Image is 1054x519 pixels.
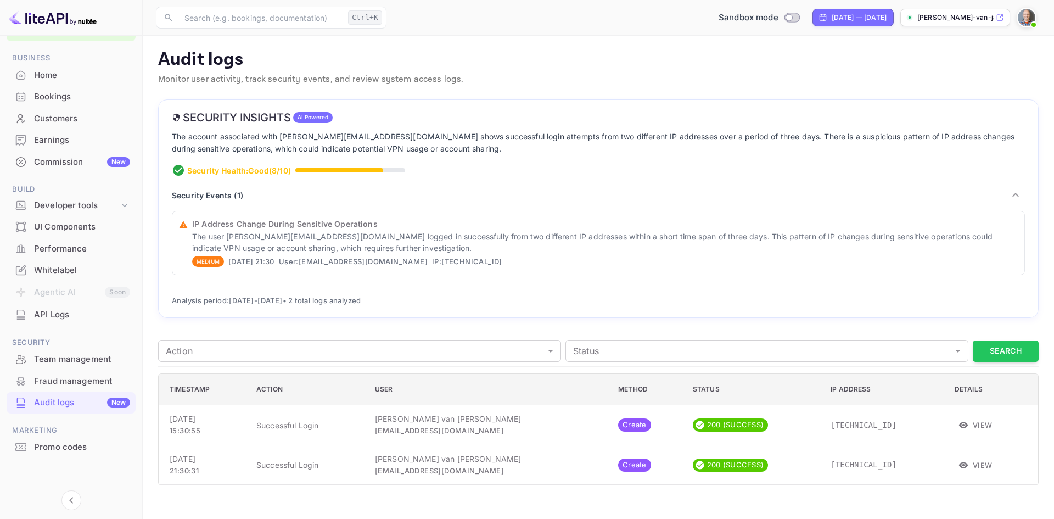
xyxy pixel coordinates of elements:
[34,69,130,82] div: Home
[7,349,136,369] a: Team management
[703,420,768,431] span: 200 (SUCCESS)
[7,108,136,129] a: Customers
[955,457,997,473] button: View
[34,156,130,169] div: Commission
[158,49,1039,71] p: Audit logs
[917,13,994,23] p: [PERSON_NAME]-van-jaarsveld-...
[187,165,291,176] p: Security Health: Good ( 8 /10)
[7,152,136,173] div: CommissionNew
[7,216,136,237] a: UI Components
[172,131,1025,155] p: The account associated with [PERSON_NAME][EMAIL_ADDRESS][DOMAIN_NAME] shows successful login atte...
[719,12,778,24] span: Sandbox mode
[34,397,130,409] div: Audit logs
[34,441,130,454] div: Promo codes
[348,10,382,25] div: Ctrl+K
[7,196,136,215] div: Developer tools
[172,189,243,201] p: Security Events ( 1 )
[7,349,136,370] div: Team management
[946,374,1038,405] th: Details
[714,12,804,24] div: Switch to Production mode
[34,375,130,388] div: Fraud management
[7,260,136,280] a: Whitelabel
[192,231,1018,254] p: The user [PERSON_NAME][EMAIL_ADDRESS][DOMAIN_NAME] logged in successfully from two different IP a...
[107,157,130,167] div: New
[158,73,1039,86] p: Monitor user activity, track security events, and review system access logs.
[7,238,136,260] div: Performance
[256,459,357,471] p: Successful Login
[7,130,136,151] div: Earnings
[1018,9,1035,26] img: Neville van Jaarsveld
[34,353,130,366] div: Team management
[34,243,130,255] div: Performance
[366,374,609,405] th: User
[9,9,97,26] img: LiteAPI logo
[609,374,684,405] th: Method
[7,86,136,107] a: Bookings
[7,260,136,281] div: Whitelabel
[822,374,946,405] th: IP Address
[7,304,136,325] a: API Logs
[684,374,822,405] th: Status
[618,460,651,471] span: Create
[256,420,357,431] p: Successful Login
[618,420,651,431] span: Create
[192,218,1018,230] p: IP Address Change During Sensitive Operations
[178,7,344,29] input: Search (e.g. bookings, documentation)
[170,413,239,425] p: [DATE]
[192,258,224,266] span: MEDIUM
[172,296,361,305] span: Analysis period: [DATE] - [DATE] • 2 total logs analyzed
[34,199,119,212] div: Developer tools
[293,113,333,121] span: AI Powered
[34,134,130,147] div: Earnings
[7,152,136,172] a: CommissionNew
[34,221,130,233] div: UI Components
[7,86,136,108] div: Bookings
[955,417,997,433] button: View
[7,392,136,414] div: Audit logsNew
[7,437,136,457] a: Promo codes
[7,304,136,326] div: API Logs
[432,256,502,268] span: IP: [TECHNICAL_ID]
[973,341,1039,362] button: Search
[7,216,136,238] div: UI Components
[7,371,136,392] div: Fraud management
[170,466,199,475] span: 21:30:31
[7,108,136,130] div: Customers
[832,13,887,23] div: [DATE] — [DATE]
[7,183,136,196] span: Build
[7,337,136,349] span: Security
[831,459,937,471] p: [TECHNICAL_ID]
[34,113,130,125] div: Customers
[248,374,366,405] th: Action
[7,238,136,259] a: Performance
[831,420,937,431] p: [TECHNICAL_ID]
[172,111,291,124] h6: Security Insights
[375,453,601,465] p: [PERSON_NAME] van [PERSON_NAME]
[34,309,130,321] div: API Logs
[107,398,130,408] div: New
[61,490,81,510] button: Collapse navigation
[375,426,504,435] span: [EMAIL_ADDRESS][DOMAIN_NAME]
[34,264,130,277] div: Whitelabel
[170,453,239,465] p: [DATE]
[7,371,136,391] a: Fraud management
[159,374,248,405] th: Timestamp
[7,65,136,85] a: Home
[7,425,136,437] span: Marketing
[703,460,768,471] span: 200 (SUCCESS)
[375,413,601,425] p: [PERSON_NAME] van [PERSON_NAME]
[279,256,428,268] span: User: [EMAIL_ADDRESS][DOMAIN_NAME]
[170,426,200,435] span: 15:30:55
[228,256,274,268] span: [DATE] 21:30
[7,52,136,64] span: Business
[34,91,130,103] div: Bookings
[375,466,504,475] span: [EMAIL_ADDRESS][DOMAIN_NAME]
[7,65,136,86] div: Home
[7,437,136,458] div: Promo codes
[7,130,136,150] a: Earnings
[7,392,136,412] a: Audit logsNew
